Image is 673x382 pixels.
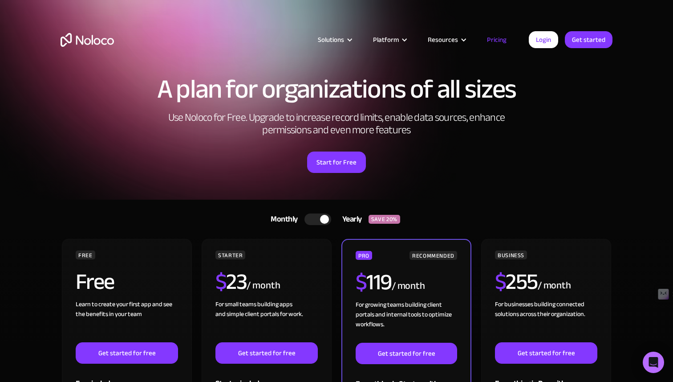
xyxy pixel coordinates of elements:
[529,31,558,48] a: Login
[61,76,612,103] h1: A plan for organizations of all sizes
[215,342,318,364] a: Get started for free
[356,343,457,364] a: Get started for free
[318,34,344,45] div: Solutions
[495,251,527,259] div: BUSINESS
[76,300,178,342] div: Learn to create your first app and see the benefits in your team ‍
[247,279,280,293] div: / month
[331,213,369,226] div: Yearly
[495,261,506,303] span: $
[643,352,664,373] div: Open Intercom Messenger
[495,271,538,293] h2: 255
[392,279,425,293] div: / month
[565,31,612,48] a: Get started
[495,342,597,364] a: Get started for free
[307,34,362,45] div: Solutions
[356,271,392,293] h2: 119
[356,251,372,260] div: PRO
[409,251,457,260] div: RECOMMENDED
[215,251,245,259] div: STARTER
[215,271,247,293] h2: 23
[428,34,458,45] div: Resources
[215,300,318,342] div: For small teams building apps and simple client portals for work. ‍
[76,342,178,364] a: Get started for free
[61,33,114,47] a: home
[215,261,227,303] span: $
[373,34,399,45] div: Platform
[76,251,95,259] div: FREE
[362,34,417,45] div: Platform
[356,300,457,343] div: For growing teams building client portals and internal tools to optimize workflows.
[76,271,114,293] h2: Free
[356,261,367,303] span: $
[259,213,304,226] div: Monthly
[369,215,400,224] div: SAVE 20%
[417,34,476,45] div: Resources
[538,279,571,293] div: / month
[158,111,515,136] h2: Use Noloco for Free. Upgrade to increase record limits, enable data sources, enhance permissions ...
[476,34,518,45] a: Pricing
[495,300,597,342] div: For businesses building connected solutions across their organization. ‍
[307,152,366,173] a: Start for Free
